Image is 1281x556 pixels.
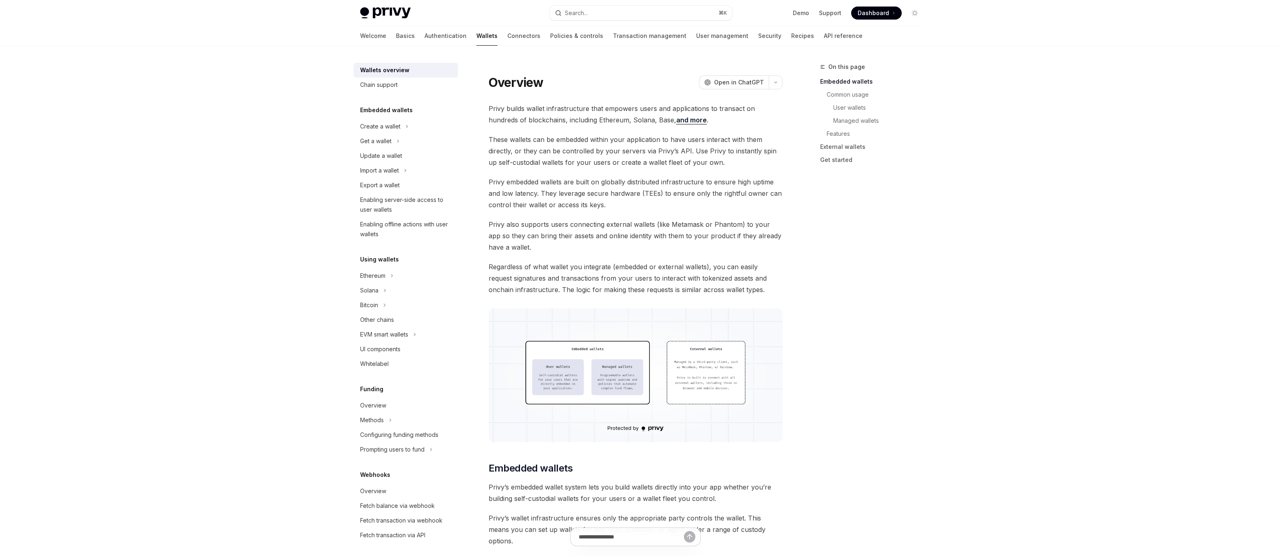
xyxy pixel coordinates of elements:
div: Import a wallet [360,166,399,175]
div: Create a wallet [360,122,400,131]
div: Configuring funding methods [360,430,438,440]
a: API reference [824,26,863,46]
span: Privy also supports users connecting external wallets (like Metamask or Phantom) to your app so t... [489,219,783,253]
span: Regardless of what wallet you integrate (embedded or external wallets), you can easily request si... [489,261,783,295]
h5: Using wallets [360,255,399,264]
a: Features [820,127,928,140]
a: Dashboard [851,7,902,20]
span: Open in ChatGPT [714,78,764,86]
a: Get started [820,153,928,166]
a: Overview [354,398,458,413]
a: Chain support [354,78,458,92]
a: External wallets [820,140,928,153]
div: Overview [360,486,386,496]
h1: Overview [489,75,544,90]
a: User wallets [820,101,928,114]
span: Privy’s wallet infrastructure ensures only the appropriate party controls the wallet. This means ... [489,512,783,547]
a: Support [819,9,841,17]
div: Export a wallet [360,180,400,190]
a: Enabling server-side access to user wallets [354,193,458,217]
div: Whitelabel [360,359,389,369]
span: Dashboard [858,9,889,17]
button: Send message [684,531,695,543]
button: Toggle Import a wallet section [354,163,458,178]
div: Methods [360,415,384,425]
div: Wallets overview [360,65,409,75]
span: These wallets can be embedded within your application to have users interact with them directly, ... [489,134,783,168]
a: Managed wallets [820,114,928,127]
span: ⌘ K [719,10,727,16]
div: Prompting users to fund [360,445,425,454]
a: Authentication [425,26,467,46]
div: Update a wallet [360,151,402,161]
div: Get a wallet [360,136,392,146]
h5: Funding [360,384,383,394]
div: EVM smart wallets [360,330,408,339]
div: Fetch balance via webhook [360,501,435,511]
button: Toggle Methods section [354,413,458,428]
span: Privy builds wallet infrastructure that empowers users and applications to transact on hundreds o... [489,103,783,126]
div: Other chains [360,315,394,325]
button: Toggle dark mode [908,7,921,20]
img: light logo [360,7,411,19]
div: Enabling offline actions with user wallets [360,219,453,239]
a: Fetch transaction via API [354,528,458,543]
button: Toggle EVM smart wallets section [354,327,458,342]
a: Fetch transaction via webhook [354,513,458,528]
a: Common usage [820,88,928,101]
div: Fetch transaction via API [360,530,425,540]
button: Toggle Create a wallet section [354,119,458,134]
a: Other chains [354,312,458,327]
a: User management [696,26,748,46]
a: Transaction management [613,26,686,46]
h5: Webhooks [360,470,390,480]
span: On this page [828,62,865,72]
a: Embedded wallets [820,75,928,88]
div: Ethereum [360,271,385,281]
button: Toggle Prompting users to fund section [354,442,458,457]
a: Enabling offline actions with user wallets [354,217,458,241]
a: Export a wallet [354,178,458,193]
button: Toggle Bitcoin section [354,298,458,312]
a: Demo [793,9,809,17]
span: Privy’s embedded wallet system lets you build wallets directly into your app whether you’re build... [489,481,783,504]
a: Whitelabel [354,357,458,371]
div: Overview [360,401,386,410]
a: Update a wallet [354,148,458,163]
a: Fetch balance via webhook [354,498,458,513]
button: Open in ChatGPT [699,75,769,89]
a: and more [676,116,707,124]
a: Configuring funding methods [354,428,458,442]
a: Wallets overview [354,63,458,78]
a: Security [758,26,781,46]
a: Policies & controls [550,26,603,46]
a: Overview [354,484,458,498]
button: Toggle Ethereum section [354,268,458,283]
a: Basics [396,26,415,46]
div: Fetch transaction via webhook [360,516,442,525]
span: Privy embedded wallets are built on globally distributed infrastructure to ensure high uptime and... [489,176,783,210]
div: Solana [360,286,378,295]
a: Welcome [360,26,386,46]
input: Ask a question... [579,528,684,546]
a: UI components [354,342,458,357]
a: Wallets [476,26,498,46]
button: Toggle Get a wallet section [354,134,458,148]
a: Connectors [507,26,540,46]
div: Bitcoin [360,300,378,310]
a: Recipes [791,26,814,46]
h5: Embedded wallets [360,105,413,115]
button: Open search [549,6,732,20]
span: Embedded wallets [489,462,573,475]
div: Enabling server-side access to user wallets [360,195,453,215]
div: Chain support [360,80,398,90]
img: images/walletoverview.png [489,308,783,442]
div: UI components [360,344,400,354]
div: Search... [565,8,588,18]
button: Toggle Solana section [354,283,458,298]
